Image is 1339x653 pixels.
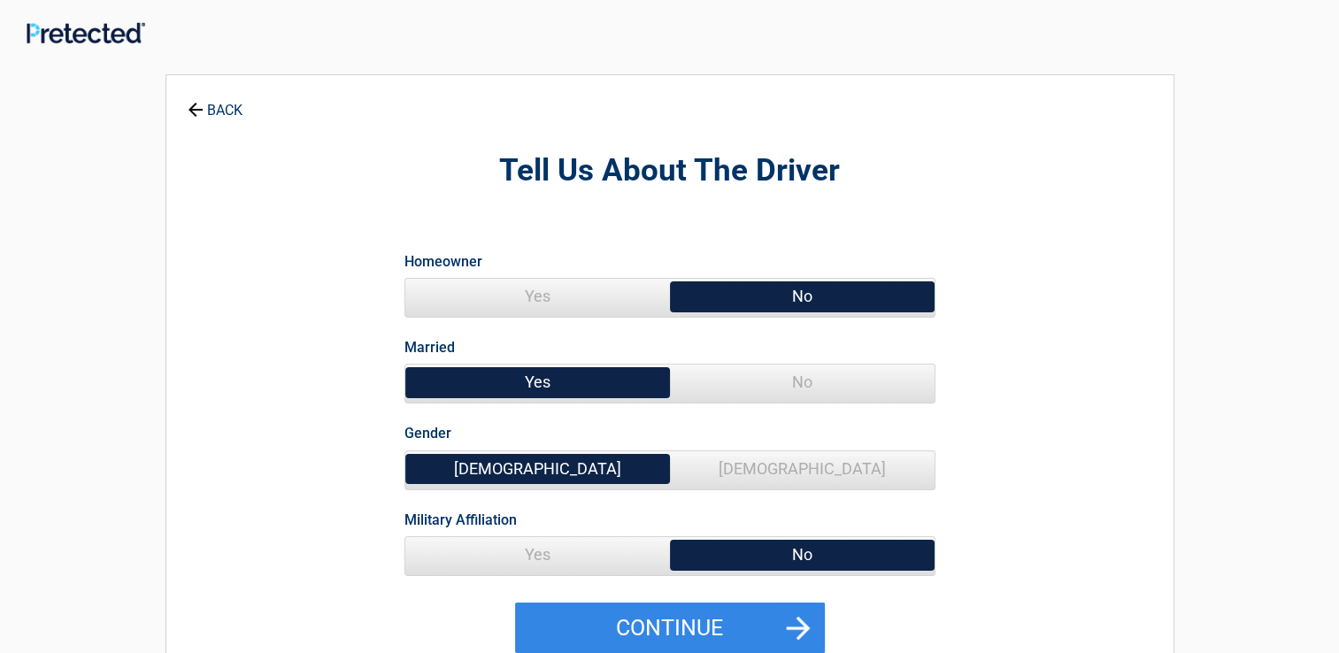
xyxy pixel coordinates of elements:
span: No [670,279,935,314]
span: [DEMOGRAPHIC_DATA] [405,451,670,487]
img: Main Logo [27,22,145,43]
label: Military Affiliation [404,508,517,532]
span: No [670,537,935,572]
span: Yes [405,537,670,572]
h2: Tell Us About The Driver [264,150,1076,192]
label: Gender [404,421,451,445]
a: BACK [184,87,246,118]
span: [DEMOGRAPHIC_DATA] [670,451,935,487]
label: Married [404,335,455,359]
label: Homeowner [404,250,482,273]
span: Yes [405,279,670,314]
span: No [670,365,935,400]
span: Yes [405,365,670,400]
